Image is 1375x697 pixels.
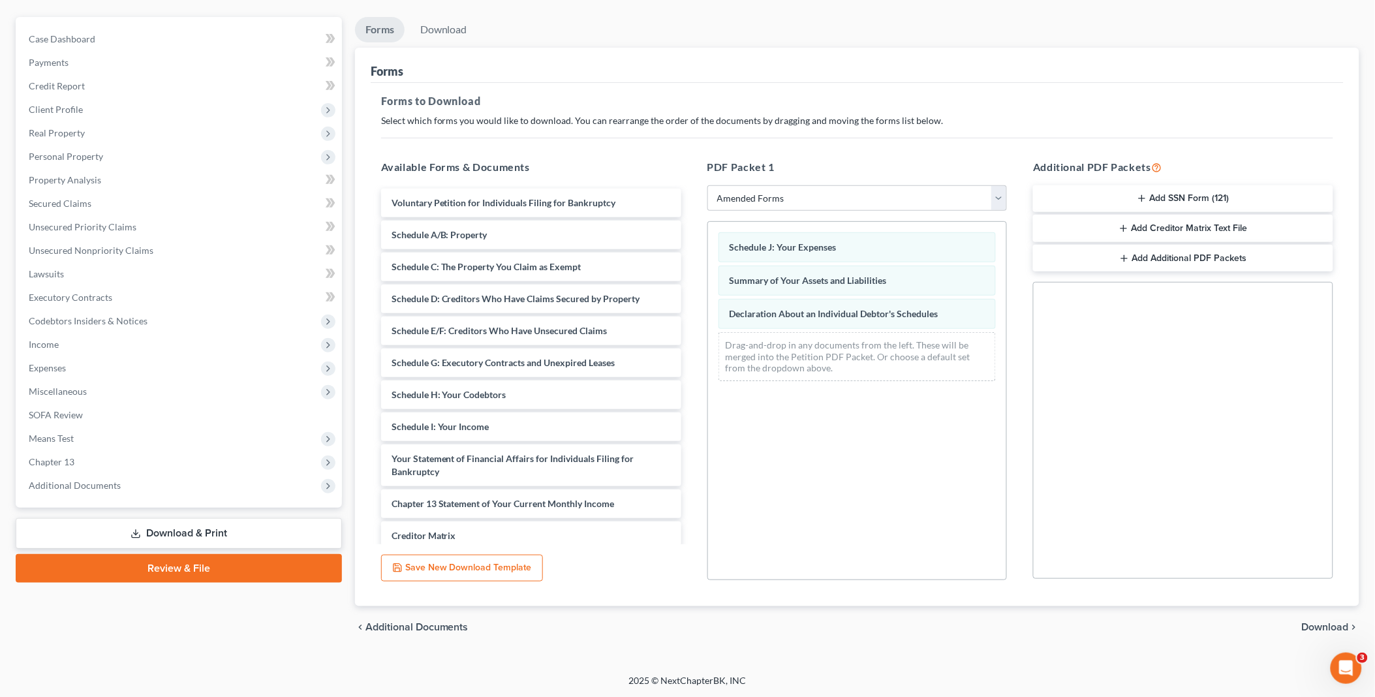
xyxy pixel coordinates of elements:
span: SOFA Review [29,409,83,420]
a: Executory Contracts [18,286,342,309]
span: Property Analysis [29,174,101,185]
span: Schedule I: Your Income [392,421,489,432]
span: Means Test [29,433,74,444]
span: Codebtors Insiders & Notices [29,315,147,326]
span: Expenses [29,362,66,373]
span: Schedule C: The Property You Claim as Exempt [392,261,581,272]
span: Chapter 13 Statement of Your Current Monthly Income [392,498,615,509]
a: Lawsuits [18,262,342,286]
a: SOFA Review [18,403,342,427]
h5: PDF Packet 1 [707,159,1008,175]
button: Add Additional PDF Packets [1033,245,1333,272]
span: Credit Report [29,80,85,91]
button: Add Creditor Matrix Text File [1033,215,1333,242]
span: Executory Contracts [29,292,112,303]
a: Download [410,17,478,42]
span: Income [29,339,59,350]
span: Schedule J: Your Expenses [730,241,837,253]
span: Summary of Your Assets and Liabilities [730,275,887,286]
span: Your Statement of Financial Affairs for Individuals Filing for Bankruptcy [392,453,634,477]
a: Forms [355,17,405,42]
span: Additional Documents [29,480,121,491]
div: Drag-and-drop in any documents from the left. These will be merged into the Petition PDF Packet. ... [718,332,996,381]
span: Case Dashboard [29,33,95,44]
span: Unsecured Nonpriority Claims [29,245,153,256]
span: Additional Documents [365,622,469,632]
span: Download [1302,622,1349,632]
a: Download & Print [16,518,342,549]
i: chevron_right [1349,622,1359,632]
div: Forms [371,63,403,79]
span: Unsecured Priority Claims [29,221,136,232]
a: Credit Report [18,74,342,98]
button: Add SSN Form (121) [1033,185,1333,213]
button: Save New Download Template [381,555,543,582]
a: Case Dashboard [18,27,342,51]
span: Schedule E/F: Creditors Who Have Unsecured Claims [392,325,608,336]
span: Real Property [29,127,85,138]
h5: Available Forms & Documents [381,159,681,175]
a: Review & File [16,554,342,583]
a: Secured Claims [18,192,342,215]
span: Secured Claims [29,198,91,209]
a: Unsecured Priority Claims [18,215,342,239]
span: Schedule A/B: Property [392,229,487,240]
p: Select which forms you would like to download. You can rearrange the order of the documents by dr... [381,114,1333,127]
span: Declaration About an Individual Debtor's Schedules [730,308,938,319]
button: Download chevron_right [1302,622,1359,632]
span: Schedule G: Executory Contracts and Unexpired Leases [392,357,615,368]
span: Payments [29,57,69,68]
span: Personal Property [29,151,103,162]
span: Client Profile [29,104,83,115]
a: Payments [18,51,342,74]
i: chevron_left [355,622,365,632]
span: Voluntary Petition for Individuals Filing for Bankruptcy [392,197,616,208]
h5: Additional PDF Packets [1033,159,1333,175]
a: Unsecured Nonpriority Claims [18,239,342,262]
span: Miscellaneous [29,386,87,397]
span: Lawsuits [29,268,64,279]
span: Schedule H: Your Codebtors [392,389,506,400]
span: 3 [1357,653,1368,663]
iframe: Intercom live chat [1331,653,1362,684]
span: Schedule D: Creditors Who Have Claims Secured by Property [392,293,640,304]
a: chevron_left Additional Documents [355,622,469,632]
span: Chapter 13 [29,456,74,467]
a: Property Analysis [18,168,342,192]
h5: Forms to Download [381,93,1333,109]
span: Creditor Matrix [392,530,456,541]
